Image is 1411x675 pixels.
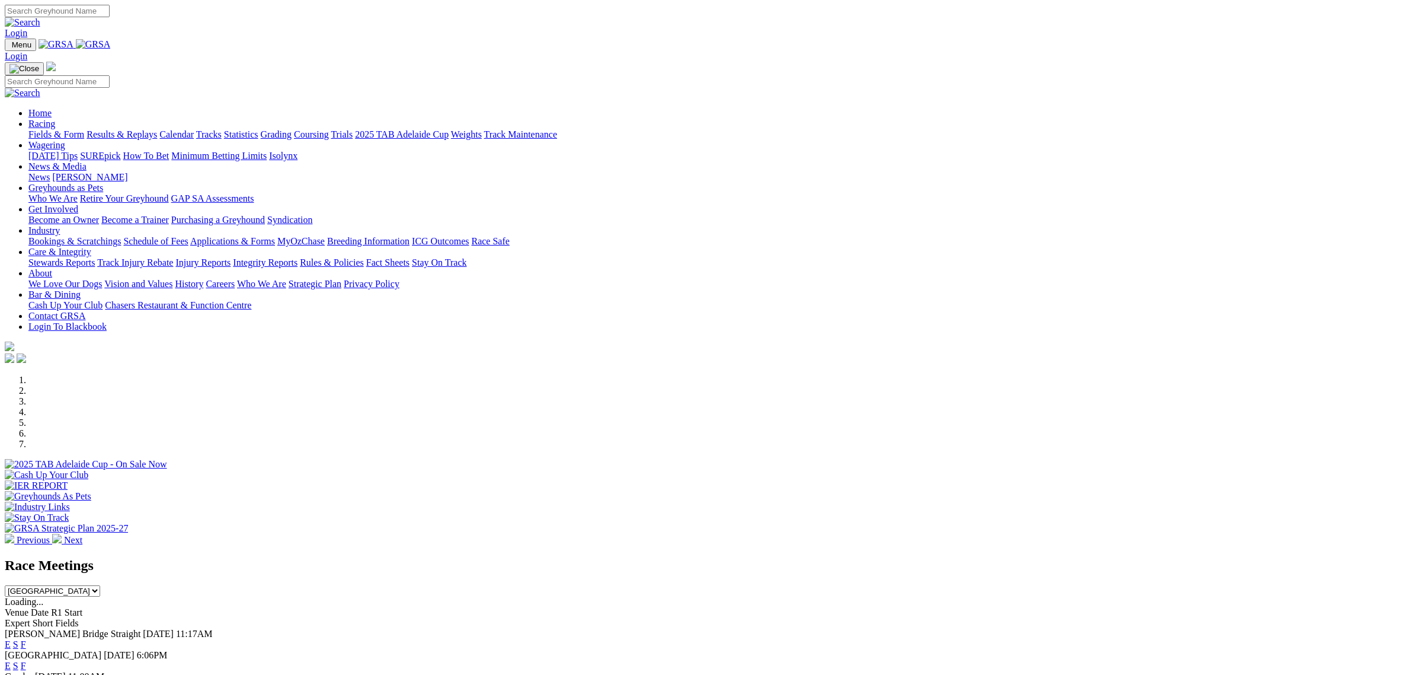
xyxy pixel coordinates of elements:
img: 2025 TAB Adelaide Cup - On Sale Now [5,459,167,470]
button: Toggle navigation [5,62,44,75]
img: chevron-right-pager-white.svg [52,534,62,543]
a: Who We Are [28,193,78,203]
a: Previous [5,535,52,545]
img: Close [9,64,39,74]
a: Careers [206,279,235,289]
a: E [5,661,11,671]
a: Grading [261,129,292,139]
a: F [21,661,26,671]
a: About [28,268,52,278]
img: GRSA [76,39,111,50]
img: Stay On Track [5,512,69,523]
a: Become an Owner [28,215,99,225]
a: Get Involved [28,204,78,214]
div: About [28,279,1406,289]
span: [DATE] [104,650,135,660]
img: Greyhounds As Pets [5,491,91,502]
a: Wagering [28,140,65,150]
a: Home [28,108,52,118]
img: Cash Up Your Club [5,470,88,480]
span: Venue [5,607,28,617]
a: Race Safe [471,236,509,246]
input: Search [5,75,110,88]
a: Chasers Restaurant & Function Centre [105,300,251,310]
a: SUREpick [80,151,120,161]
a: Integrity Reports [233,257,297,268]
span: Menu [12,40,31,49]
a: News [28,172,50,182]
img: Industry Links [5,502,70,512]
a: Isolynx [269,151,297,161]
a: We Love Our Dogs [28,279,102,289]
div: Racing [28,129,1406,140]
div: Get Involved [28,215,1406,225]
a: Vision and Values [104,279,172,289]
img: logo-grsa-white.png [46,62,56,71]
a: Bar & Dining [28,289,81,300]
a: Breeding Information [327,236,409,246]
a: Contact GRSA [28,311,85,321]
a: Who We Are [237,279,286,289]
a: Trials [331,129,353,139]
a: Fields & Form [28,129,84,139]
div: Wagering [28,151,1406,161]
a: Statistics [224,129,258,139]
a: F [21,639,26,649]
a: How To Bet [123,151,169,161]
span: 6:06PM [137,650,168,660]
a: Injury Reports [175,257,231,268]
a: S [13,661,18,671]
a: Schedule of Fees [123,236,188,246]
a: 2025 TAB Adelaide Cup [355,129,449,139]
img: GRSA Strategic Plan 2025-27 [5,523,128,534]
div: News & Media [28,172,1406,183]
h2: Race Meetings [5,558,1406,574]
a: Bookings & Scratchings [28,236,121,246]
a: Track Maintenance [484,129,557,139]
a: Care & Integrity [28,247,91,257]
img: IER REPORT [5,480,68,491]
input: Search [5,5,110,17]
a: Login [5,51,27,61]
a: Industry [28,225,60,235]
a: GAP SA Assessments [171,193,254,203]
a: Syndication [267,215,312,225]
a: Racing [28,119,55,129]
a: Stewards Reports [28,257,95,268]
a: Privacy Policy [344,279,399,289]
span: Next [64,535,82,545]
a: Become a Trainer [101,215,169,225]
img: Search [5,17,40,28]
a: Retire Your Greyhound [80,193,169,203]
span: Previous [17,535,50,545]
a: [DATE] Tips [28,151,78,161]
span: [DATE] [143,629,174,639]
a: Next [52,535,82,545]
div: Bar & Dining [28,300,1406,311]
span: Short [33,618,53,628]
span: Fields [55,618,78,628]
span: [PERSON_NAME] Bridge Straight [5,629,140,639]
div: Industry [28,236,1406,247]
img: twitter.svg [17,354,26,363]
a: Results & Replays [87,129,157,139]
a: Coursing [294,129,329,139]
a: Minimum Betting Limits [171,151,267,161]
a: Calendar [159,129,194,139]
a: Strategic Plan [289,279,341,289]
img: logo-grsa-white.png [5,342,14,351]
a: Greyhounds as Pets [28,183,103,193]
a: Purchasing a Greyhound [171,215,265,225]
a: S [13,639,18,649]
a: Tracks [196,129,222,139]
a: MyOzChase [277,236,325,246]
a: E [5,639,11,649]
a: Applications & Forms [190,236,275,246]
span: Date [31,607,49,617]
a: Track Injury Rebate [97,257,173,268]
img: Search [5,88,40,98]
a: News & Media [28,161,87,171]
img: facebook.svg [5,354,14,363]
a: Weights [451,129,482,139]
a: Login To Blackbook [28,321,107,332]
